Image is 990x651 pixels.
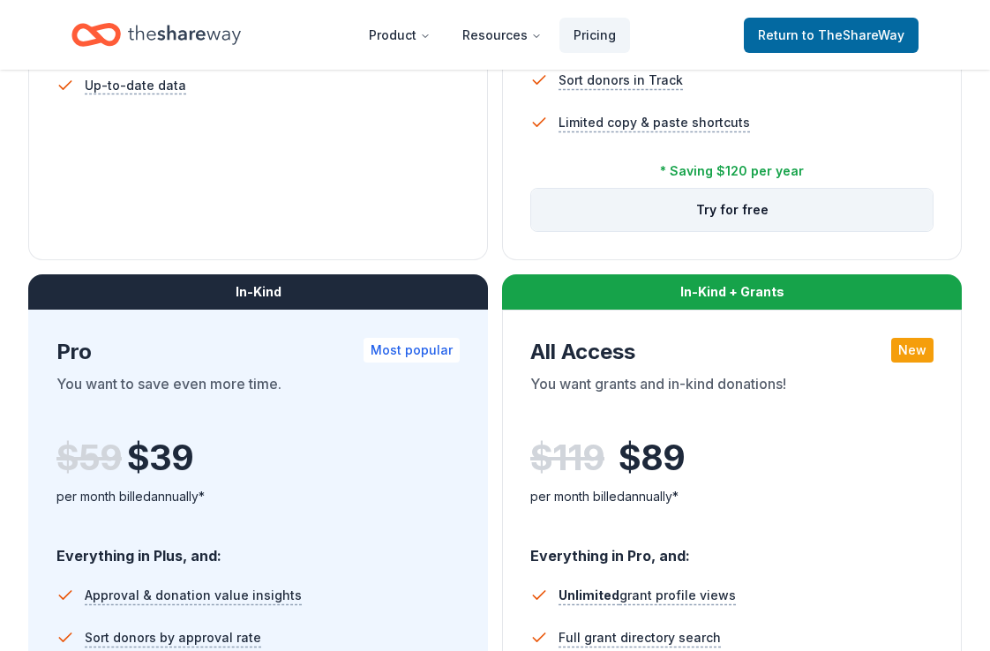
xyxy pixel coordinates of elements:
div: In-Kind [28,274,488,310]
div: You want grants and in-kind donations! [530,373,934,423]
span: Sort donors by approval rate [85,627,261,648]
span: $ 89 [619,433,685,483]
button: Product [355,18,445,53]
button: Resources [448,18,556,53]
div: You want to save even more time. [56,373,460,423]
div: New [891,338,934,363]
span: Sort donors in Track [559,70,683,91]
span: Return [758,25,904,46]
span: Full grant directory search [559,627,721,648]
div: Everything in Pro, and: [530,530,934,567]
a: Returnto TheShareWay [744,18,919,53]
span: Unlimited [559,587,619,602]
div: per month billed annually* [530,486,934,507]
span: Limited copy & paste shortcuts [559,112,750,133]
span: Approval & donation value insights [85,585,302,606]
div: Most popular [364,338,460,363]
div: All Access [530,338,934,366]
span: Up-to-date data [85,75,186,96]
div: per month billed annually* [56,486,460,507]
a: Pricing [559,18,630,53]
button: Try for free [531,189,933,231]
nav: Main [355,14,630,56]
span: $ 39 [127,433,193,483]
div: Pro [56,338,460,366]
span: grant profile views [559,587,736,602]
div: * Saving $120 per year [660,161,804,182]
a: Home [71,14,241,56]
span: to TheShareWay [802,27,904,42]
div: In-Kind + Grants [502,274,962,310]
div: Everything in Plus, and: [56,530,460,567]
